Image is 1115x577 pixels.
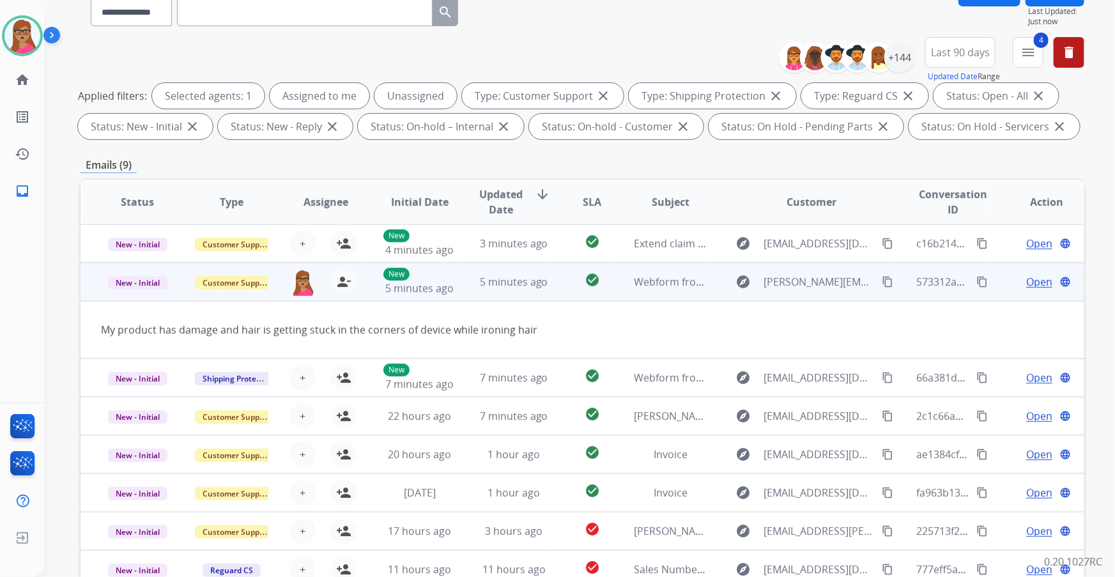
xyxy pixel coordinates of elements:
span: 11 hours ago [482,562,546,576]
span: [DATE] [404,486,436,500]
mat-icon: person_add [336,447,351,462]
span: 17 hours ago [388,524,451,538]
span: + [300,447,305,462]
span: New - Initial [108,525,167,539]
button: Last 90 days [925,37,996,68]
mat-icon: arrow_downward [535,187,550,202]
mat-icon: person_add [336,523,351,539]
span: 225713f2-505d-4e29-a6a2-431880450f85 [916,524,1109,538]
div: Status: On Hold - Servicers [909,114,1080,139]
mat-icon: inbox [15,183,30,199]
span: 3 hours ago [485,524,542,538]
mat-icon: home [15,72,30,88]
span: + [300,370,305,385]
span: Open [1026,408,1052,424]
span: 7 minutes ago [480,409,548,423]
mat-icon: close [768,88,783,104]
mat-icon: delete [1061,45,1077,60]
mat-icon: language [1059,276,1071,288]
button: + [290,442,316,467]
span: Customer Support [195,276,278,289]
span: 2c1c66ad-7426-4816-a1c7-448c4f47e56c [916,409,1108,423]
mat-icon: close [1031,88,1046,104]
span: Open [1026,485,1052,500]
mat-icon: close [185,119,200,134]
span: + [300,236,305,251]
span: + [300,485,305,500]
span: New - Initial [108,487,167,500]
span: SLA [583,194,601,210]
span: Type [220,194,243,210]
span: 4 minutes ago [385,243,454,257]
span: 4 [1034,33,1049,48]
span: 573312a2-ae40-4589-b963-c74df463eb5b [916,275,1112,289]
img: agent-avatar [290,269,316,296]
span: + [300,523,305,539]
img: avatar [4,18,40,54]
div: Type: Reguard CS [801,83,928,109]
button: + [290,480,316,505]
mat-icon: content_copy [882,238,893,249]
mat-icon: language [1059,564,1071,575]
span: 66a381d6-7f0c-4b3e-bb76-fb94c46f615b [916,371,1108,385]
div: My product has damage and hair is getting stuck in the corners of device while ironing hair [101,322,875,337]
mat-icon: person_add [336,236,351,251]
mat-icon: close [325,119,340,134]
span: Subject [652,194,689,210]
mat-icon: explore [736,447,751,462]
div: Type: Shipping Protection [629,83,796,109]
mat-icon: close [675,119,691,134]
div: Status: On Hold - Pending Parts [709,114,904,139]
mat-icon: content_copy [882,276,893,288]
mat-icon: explore [736,562,751,577]
span: [EMAIL_ADDRESS][DOMAIN_NAME] [764,562,875,577]
p: Emails (9) [81,157,137,173]
span: [EMAIL_ADDRESS][PERSON_NAME][DOMAIN_NAME] [764,523,875,539]
button: + [290,403,316,429]
span: New - Initial [108,372,167,385]
span: Invoice [654,447,688,461]
span: Webform from [PERSON_NAME][EMAIL_ADDRESS][PERSON_NAME][DOMAIN_NAME] on [DATE] [634,275,1082,289]
div: Selected agents: 1 [152,83,265,109]
span: c16b2140-e65e-4490-a5f4-df0f8f84fdf2 [916,236,1099,250]
span: Sales Number 725009430577 [634,562,774,576]
div: Type: Customer Support [462,83,624,109]
mat-icon: check_circle [585,234,600,249]
mat-icon: person_add [336,408,351,424]
span: 3 minutes ago [480,236,548,250]
span: Conversation ID [916,187,989,217]
mat-icon: explore [736,236,751,251]
mat-icon: close [900,88,916,104]
button: Updated Date [928,72,978,82]
span: Open [1026,447,1052,462]
span: New - Initial [108,410,167,424]
p: Applied filters: [78,88,147,104]
span: Open [1026,562,1052,577]
span: 20 hours ago [388,447,451,461]
span: Reguard CS [203,564,261,577]
span: Extend claim filling [634,236,724,250]
span: Customer Support [195,525,278,539]
span: New - Initial [108,564,167,577]
mat-icon: check_circle [585,560,600,575]
mat-icon: content_copy [882,449,893,460]
mat-icon: check_circle [585,406,600,422]
mat-icon: content_copy [976,276,988,288]
mat-icon: person_add [336,485,351,500]
mat-icon: list_alt [15,109,30,125]
mat-icon: language [1059,487,1071,498]
div: Status: On-hold – Internal [358,114,524,139]
span: New - Initial [108,238,167,251]
span: Customer Support [195,410,278,424]
mat-icon: person_remove [336,274,351,289]
span: Range [928,71,1000,82]
span: Customer [787,194,837,210]
span: New - Initial [108,449,167,462]
mat-icon: search [438,4,453,20]
span: [PERSON_NAME] [634,409,714,423]
span: [EMAIL_ADDRESS][DOMAIN_NAME] [764,485,875,500]
mat-icon: content_copy [976,449,988,460]
span: Webform from [EMAIL_ADDRESS][DOMAIN_NAME] on [DATE] [634,371,924,385]
mat-icon: close [1052,119,1067,134]
mat-icon: content_copy [976,525,988,537]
